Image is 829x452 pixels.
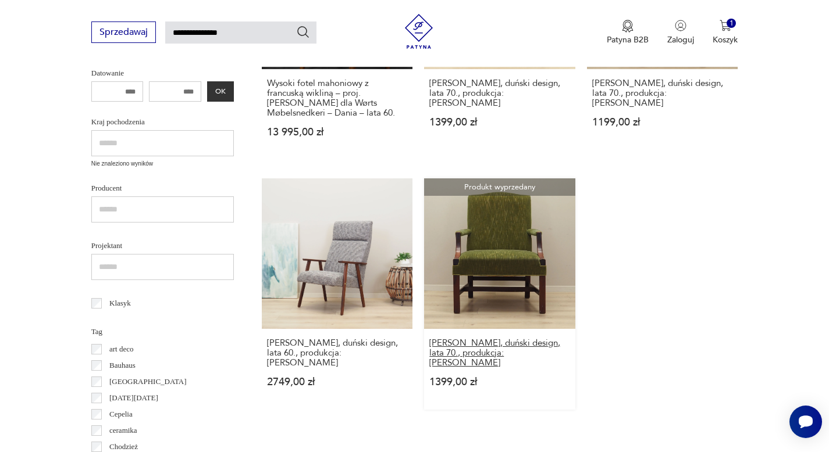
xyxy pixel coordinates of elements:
a: Produkt wyprzedanyFotel mahoniowy, duński design, lata 70., produkcja: Dania[PERSON_NAME], duński... [424,178,575,410]
a: Sprzedawaj [91,29,156,37]
p: Zaloguj [667,34,694,45]
h3: Wysoki fotel mahoniowy z francuską wikliną – proj. [PERSON_NAME] dla Wørts Møbelsnedkeri – Dania ... [267,78,408,118]
button: 1Koszyk [713,20,738,45]
p: Producent [91,182,234,195]
h3: [PERSON_NAME], duński design, lata 70., produkcja: [PERSON_NAME] [429,338,570,368]
p: Datowanie [91,67,234,80]
button: Sprzedawaj [91,21,156,43]
p: 1199,00 zł [592,117,733,127]
button: OK [207,81,234,102]
p: Tag [91,325,234,338]
iframe: Smartsupp widget button [789,406,822,438]
div: 1 [727,19,737,28]
p: Koszyk [713,34,738,45]
button: Szukaj [296,25,310,39]
p: 1399,00 zł [429,117,570,127]
h3: [PERSON_NAME], duński design, lata 60., produkcja: [PERSON_NAME] [267,338,408,368]
button: Zaloguj [667,20,694,45]
p: [GEOGRAPHIC_DATA] [109,375,187,388]
p: Bauhaus [109,359,136,372]
p: Nie znaleziono wyników [91,159,234,168]
h3: [PERSON_NAME], duński design, lata 70., produkcja: [PERSON_NAME] [429,78,570,108]
p: Patyna B2B [607,34,649,45]
button: Patyna B2B [607,20,649,45]
h3: [PERSON_NAME], duński design, lata 70., produkcja: [PERSON_NAME] [592,78,733,108]
p: Kraj pochodzenia [91,116,234,128]
p: ceramika [109,424,137,437]
img: Ikona medalu [622,20,634,33]
p: Projektant [91,239,234,252]
img: Ikonka użytkownika [675,20,686,31]
p: [DATE][DATE] [109,392,158,404]
a: Ikona medaluPatyna B2B [607,20,649,45]
p: 13 995,00 zł [267,127,408,137]
img: Patyna - sklep z meblami i dekoracjami vintage [401,14,436,49]
p: 1399,00 zł [429,377,570,387]
p: Cepelia [109,408,133,421]
p: 2749,00 zł [267,377,408,387]
p: art deco [109,343,134,356]
p: Klasyk [109,297,131,310]
img: Ikona koszyka [720,20,731,31]
a: Fotel mahoniowy, duński design, lata 60., produkcja: Dania[PERSON_NAME], duński design, lata 60.,... [262,178,413,410]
